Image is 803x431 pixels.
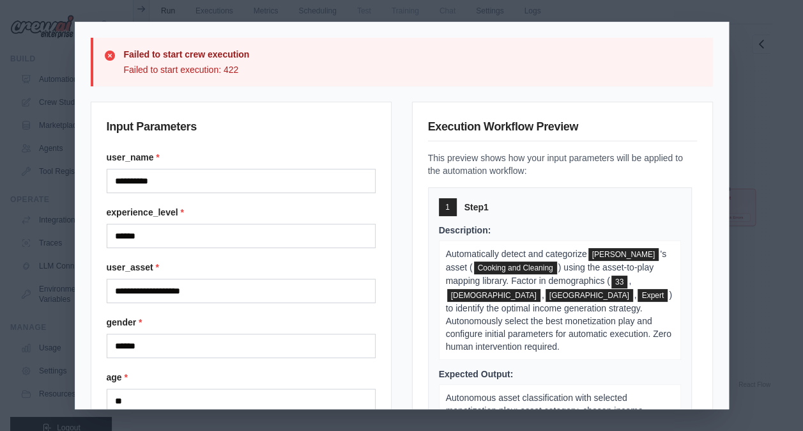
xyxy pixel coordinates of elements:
[546,289,633,302] span: location
[634,290,637,300] span: ,
[464,201,489,214] span: Step 1
[446,290,672,352] span: ) to identify the optimal income generation strategy. Autonomously select the best monetization p...
[638,289,668,302] span: experience_level
[446,249,587,259] span: Automatically detect and categorize
[739,370,803,431] iframe: Chat Widget
[542,290,544,300] span: ,
[428,152,697,177] p: This preview shows how your input parameters will be applied to the automation workflow:
[439,369,514,379] span: Expected Output:
[107,261,376,274] label: user_asset
[107,118,376,141] h3: Input Parameters
[107,206,376,219] label: experience_level
[447,289,540,302] span: gender
[428,118,697,141] h3: Execution Workflow Preview
[107,151,376,164] label: user_name
[588,248,659,261] span: user_name
[124,63,703,76] p: Failed to start execution: 422
[124,48,703,61] p: Failed to start crew execution
[629,276,631,286] span: ,
[439,225,491,235] span: Description:
[445,202,450,212] span: 1
[474,262,557,274] span: user_asset
[107,316,376,329] label: gender
[107,371,376,384] label: age
[611,276,627,288] span: age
